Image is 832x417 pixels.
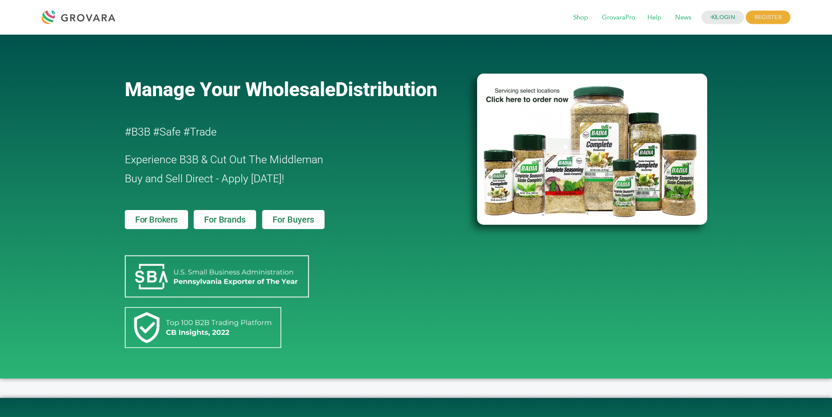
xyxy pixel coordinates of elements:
a: LOGIN [702,11,744,24]
a: Help [641,13,667,23]
a: For Brokers [125,210,188,229]
span: For Brokers [135,215,178,224]
span: For Brands [204,215,245,224]
a: GrovaraPro [596,13,641,23]
span: Manage Your Wholesale [125,78,335,101]
span: Shop [567,10,594,26]
a: For Brands [194,210,256,229]
span: News [669,10,697,26]
span: For Buyers [273,215,314,224]
a: News [669,13,697,23]
span: Buy and Sell Direct - Apply [DATE]! [125,172,284,185]
span: GrovaraPro [596,10,641,26]
span: Experience B3B & Cut Out The Middleman [125,153,323,166]
a: Manage Your WholesaleDistribution [125,78,463,101]
a: Shop [567,13,594,23]
span: REGISTER [746,11,790,24]
span: Distribution [335,78,437,101]
span: Help [641,10,667,26]
h2: #B3B #Safe #Trade [125,123,427,142]
a: For Buyers [262,210,325,229]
